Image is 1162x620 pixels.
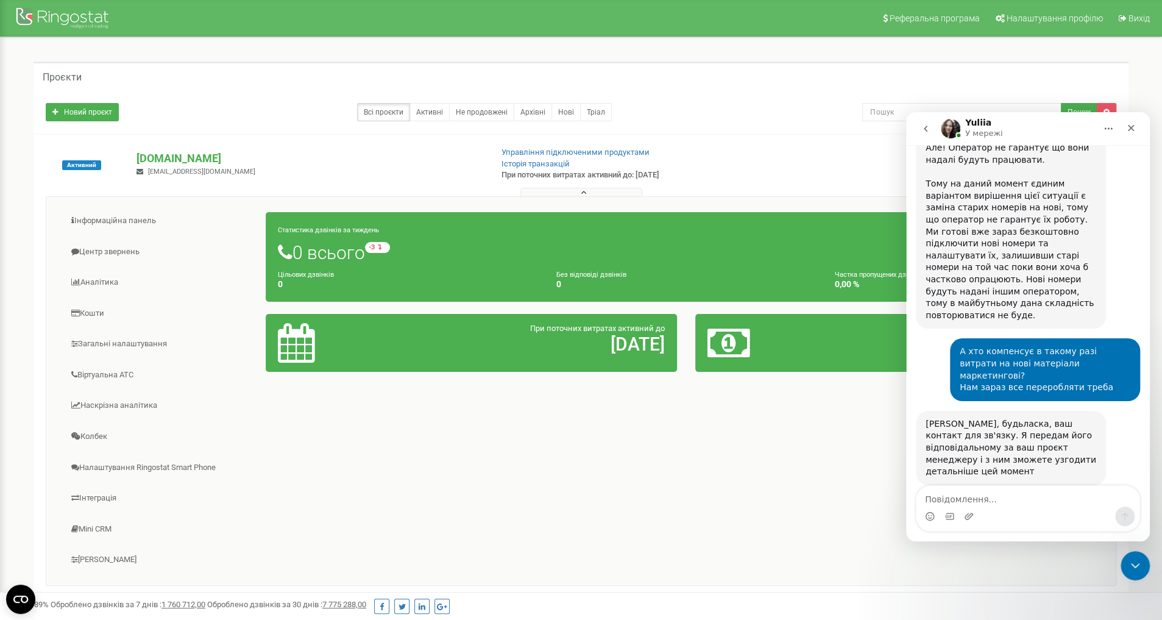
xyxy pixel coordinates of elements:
[278,226,379,234] small: Статистика дзвінків за тиждень
[6,585,35,614] button: Open CMP widget
[55,206,266,236] a: Інформаційна панель
[1128,13,1150,23] span: Вихід
[862,103,1061,121] input: Пошук
[890,13,980,23] span: Реферальна програма
[556,271,626,279] small: Без відповіді дзвінків
[501,159,570,168] a: Історія транзакцій
[51,600,205,609] span: Оброблено дзвінків за 7 днів :
[322,600,366,609] u: 7 775 288,00
[449,103,514,121] a: Не продовжені
[161,600,205,609] u: 1 760 712,00
[55,422,266,452] a: Колбек
[38,399,48,409] button: вибір GIF-файлів
[413,334,665,354] h2: [DATE]
[10,226,234,298] div: Stanislav каже…
[530,324,665,333] span: При поточних витратах активний до
[551,103,581,121] a: Нові
[409,103,450,121] a: Активні
[906,112,1150,541] iframe: Intercom live chat
[278,280,538,289] h4: 0
[834,271,924,279] small: Частка пропущених дзвінків
[10,299,200,373] div: [PERSON_NAME], будьласка, ваш контакт для зв'язку. Я передам його відповідальному за ваш проєкт м...
[19,399,29,409] button: Вибір емодзі
[365,242,390,253] small: -3
[55,237,266,267] a: Центр звернень
[207,600,366,609] span: Оброблено дзвінків за 30 днів :
[10,299,234,383] div: Yuliia каже…
[136,151,481,166] p: [DOMAIN_NAME]
[580,103,612,121] a: Тріал
[55,268,266,298] a: Аналiтика
[55,515,266,544] a: Mini CRM
[55,299,266,329] a: Кошти
[55,545,266,575] a: [PERSON_NAME]
[357,103,410,121] a: Всі проєкти
[501,148,650,157] a: Управління підключеними продуктами
[556,280,817,289] h4: 0
[58,399,68,409] button: Завантажити вкладений файл
[46,103,119,121] a: Новий проєкт
[62,160,101,170] span: Активний
[1121,551,1150,580] iframe: Intercom live chat
[43,72,82,83] h5: Проєкти
[54,233,224,281] div: А хто компенсує в такому разі витрати на нові матеріали маркетингові? Нам зараз все переробляти т...
[55,483,266,513] a: Інтеграція
[148,168,255,176] span: [EMAIL_ADDRESS][DOMAIN_NAME]
[10,374,233,394] textarea: Повідомлення...
[55,391,266,421] a: Наскрізна аналітика
[209,394,229,414] button: Надіслати повідомлення…
[19,306,190,366] div: [PERSON_NAME], будьласка, ваш контакт для зв'язку. Я передам його відповідальному за ваш проєкт м...
[55,453,266,483] a: Налаштування Ringostat Smart Phone
[278,271,334,279] small: Цільових дзвінків
[501,169,756,181] p: При поточних витратах активний до: [DATE]
[44,226,234,288] div: А хто компенсує в такому разі витрати на нові матеріали маркетингові?Нам зараз все переробляти треба
[278,242,1094,263] h1: 0 всього
[1061,103,1097,121] button: Пошук
[1007,13,1103,23] span: Налаштування профілю
[843,334,1094,354] h2: 389,94 €
[514,103,552,121] a: Архівні
[55,360,266,390] a: Віртуальна АТС
[834,280,1094,289] h4: 0,00 %
[55,329,266,359] a: Загальні налаштування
